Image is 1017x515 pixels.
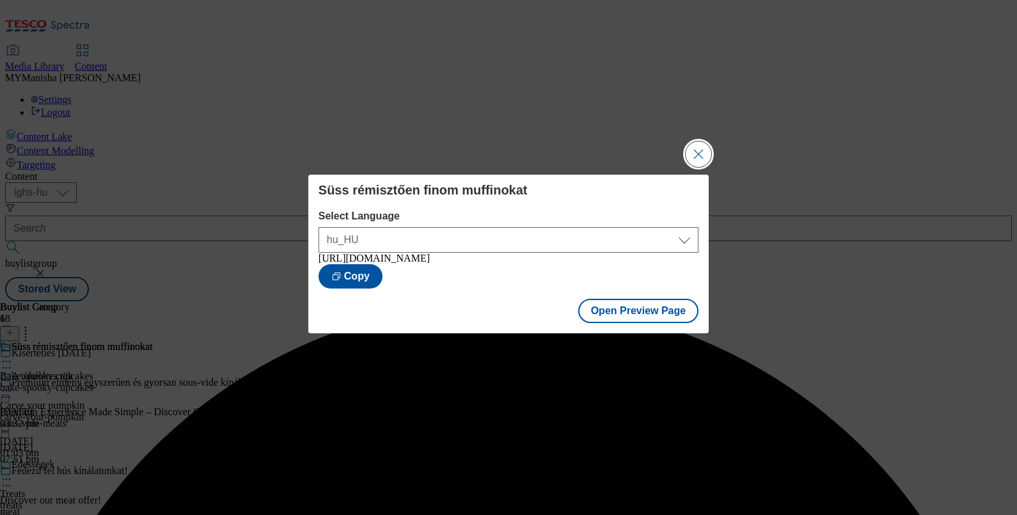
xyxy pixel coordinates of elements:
[319,264,382,289] button: Copy
[319,182,698,198] h4: Süss rémisztően finom muffinokat
[319,253,698,264] div: [URL][DOMAIN_NAME]
[578,299,699,323] button: Open Preview Page
[319,210,698,222] label: Select Language
[686,141,711,167] button: Close Modal
[308,175,709,333] div: Modal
